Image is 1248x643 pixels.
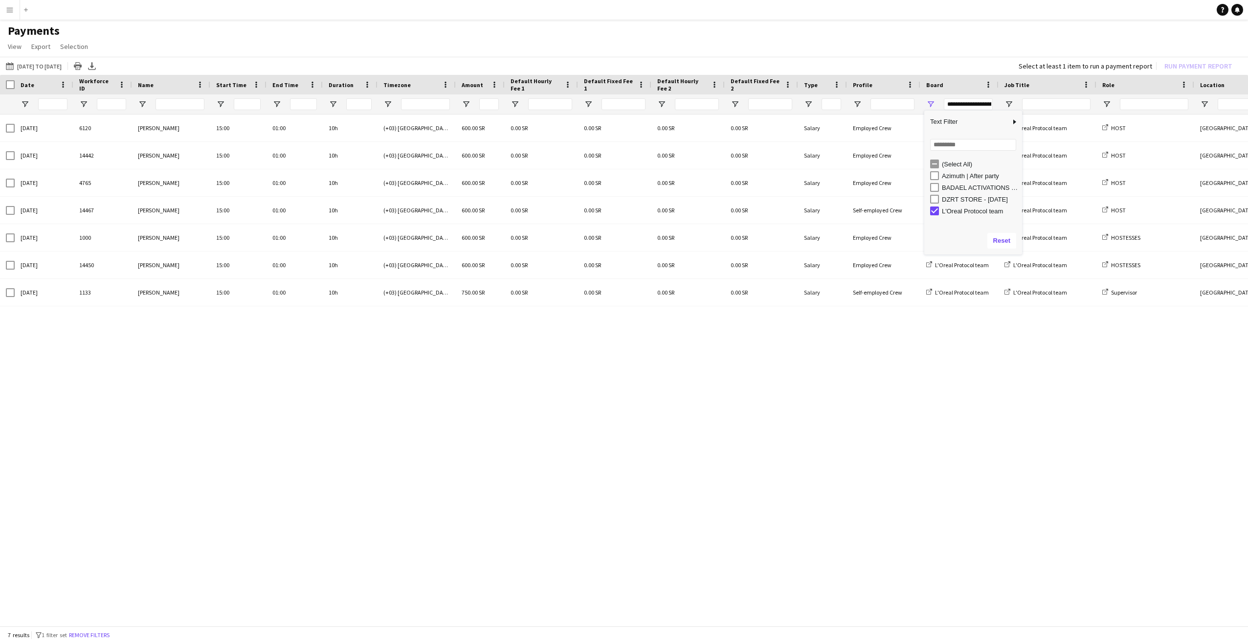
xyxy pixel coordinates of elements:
span: Workforce ID [79,77,114,92]
div: (+03) [GEOGRAPHIC_DATA] [378,142,456,169]
span: Default Hourly Fee 2 [657,77,707,92]
div: Employed Crew [847,224,920,251]
div: 14467 [73,197,132,224]
span: Duration [329,81,354,89]
div: Salary [798,115,847,141]
input: Timezone Filter Input [401,98,450,110]
div: Filter List [924,158,1022,217]
button: Open Filter Menu [853,100,862,109]
span: Amount [462,81,483,89]
div: 10h [323,252,378,278]
div: 0.00 SR [578,169,651,196]
input: Start Time Filter Input [234,98,261,110]
div: 0.00 SR [725,252,798,278]
a: L'Oreal Protocol team [1004,179,1067,186]
div: 01:00 [267,224,323,251]
div: (+03) [GEOGRAPHIC_DATA] [378,197,456,224]
div: 0.00 SR [725,197,798,224]
div: (+03) [GEOGRAPHIC_DATA] [378,224,456,251]
input: Amount Filter Input [479,98,499,110]
div: 15:00 [210,224,267,251]
input: Default Hourly Fee 1 Filter Input [528,98,572,110]
span: HOST [1111,179,1126,186]
div: 10h [323,169,378,196]
span: Default Fixed Fee 2 [731,77,780,92]
span: 600.00 SR [462,207,485,214]
div: 10h [323,224,378,251]
div: [DATE] [15,115,73,141]
a: HOSTESSES [1102,261,1140,269]
div: Salary [798,224,847,251]
button: Open Filter Menu [731,100,739,109]
div: Salary [798,197,847,224]
span: Job Title [1004,81,1029,89]
button: Open Filter Menu [1102,100,1111,109]
div: Salary [798,279,847,306]
div: 15:00 [210,252,267,278]
span: Date [21,81,34,89]
span: Supervisor [1111,289,1137,296]
div: 01:00 [267,169,323,196]
div: BADAEL ACTIVATIONS 2025 [942,184,1019,191]
div: 0.00 SR [725,169,798,196]
div: 10h [323,279,378,306]
app-action-btn: Print [72,60,84,72]
div: 0.00 SR [505,169,578,196]
span: L'Oreal Protocol team [935,261,989,269]
div: 0.00 SR [651,197,725,224]
button: Open Filter Menu [1004,100,1013,109]
div: (+03) [GEOGRAPHIC_DATA] [378,279,456,306]
a: L'Oreal Protocol team [1004,124,1067,132]
div: 15:00 [210,279,267,306]
span: 1 filter set [42,631,67,639]
button: Remove filters [67,630,111,641]
button: Open Filter Menu [79,100,88,109]
span: Default Fixed Fee 1 [584,77,634,92]
span: L'Oreal Protocol team [1013,152,1067,159]
div: 0.00 SR [578,197,651,224]
span: 750.00 SR [462,289,485,296]
div: 10h [323,142,378,169]
a: L'Oreal Protocol team [926,289,989,296]
div: Salary [798,142,847,169]
div: 01:00 [267,197,323,224]
div: 10h [323,115,378,141]
div: 15:00 [210,197,267,224]
input: Workforce ID Filter Input [97,98,126,110]
div: Salary [798,169,847,196]
a: L'Oreal Protocol team [1004,261,1067,269]
div: 15:00 [210,115,267,141]
div: 0.00 SR [651,142,725,169]
div: Column Filter [924,111,1022,254]
a: HOST [1102,152,1126,159]
div: (+03) [GEOGRAPHIC_DATA] [378,252,456,278]
app-action-btn: Export XLSX [86,60,98,72]
div: 6120 [73,115,132,141]
div: (Select All) [942,161,1019,168]
a: Selection [56,40,92,53]
div: 0.00 SR [651,252,725,278]
span: [PERSON_NAME] [138,207,179,214]
div: 0.00 SR [578,115,651,141]
div: [DATE] [15,197,73,224]
a: L'Oreal Protocol team [1004,207,1067,214]
div: 01:00 [267,115,323,141]
span: Board [926,81,943,89]
span: L'Oreal Protocol team [1013,289,1067,296]
input: Role Filter Input [1120,98,1188,110]
input: Profile Filter Input [870,98,914,110]
div: Employed Crew [847,169,920,196]
div: 0.00 SR [651,279,725,306]
span: Location [1200,81,1225,89]
span: HOST [1111,207,1126,214]
span: Start Time [216,81,246,89]
button: Open Filter Menu [216,100,225,109]
span: L'Oreal Protocol team [1013,179,1067,186]
div: (+03) [GEOGRAPHIC_DATA] [378,169,456,196]
div: 0.00 SR [505,197,578,224]
div: 0.00 SR [505,142,578,169]
span: 600.00 SR [462,152,485,159]
input: End Time Filter Input [290,98,317,110]
div: 0.00 SR [578,142,651,169]
span: Selection [60,42,88,51]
